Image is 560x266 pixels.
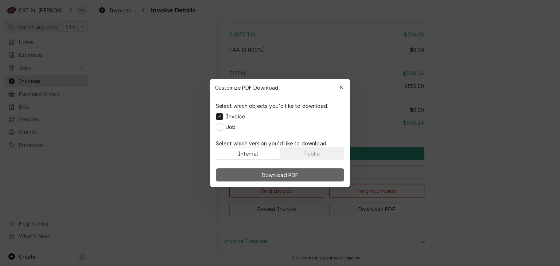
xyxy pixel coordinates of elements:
[304,150,320,157] div: Public
[226,113,245,120] label: Invoice
[260,171,300,179] span: Download PDF
[238,150,258,157] div: Internal
[216,168,344,181] button: Download PDF
[216,102,328,110] p: Select which objects you'd like to download:
[226,123,236,131] label: Job
[216,140,344,147] p: Select which version you'd like to download:
[210,79,350,96] div: Customize PDF Download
